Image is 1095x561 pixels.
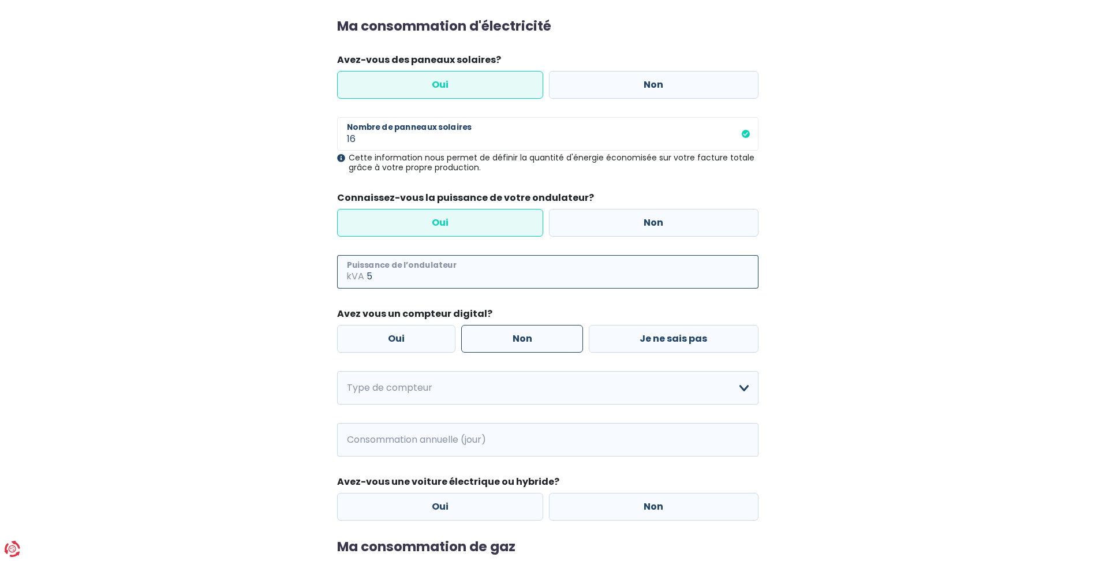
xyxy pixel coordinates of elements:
[549,209,758,237] label: Non
[337,191,758,209] legend: Connaissez-vous la puissance de votre ondulateur?
[337,475,758,493] legend: Avez-vous une voiture électrique ou hybride?
[337,539,758,555] h2: Ma consommation de gaz
[337,493,544,521] label: Oui
[337,71,544,99] label: Oui
[337,53,758,71] legend: Avez-vous des paneaux solaires?
[337,209,544,237] label: Oui
[337,307,758,325] legend: Avez vous un compteur digital?
[337,325,456,353] label: Oui
[337,423,369,457] span: kWh
[461,325,583,353] label: Non
[549,71,758,99] label: Non
[549,493,758,521] label: Non
[337,18,758,35] h2: Ma consommation d'électricité
[337,153,758,173] div: Cette information nous permet de définir la quantité d'énergie économisée sur votre facture total...
[337,255,367,289] span: kVA
[589,325,758,353] label: Je ne sais pas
